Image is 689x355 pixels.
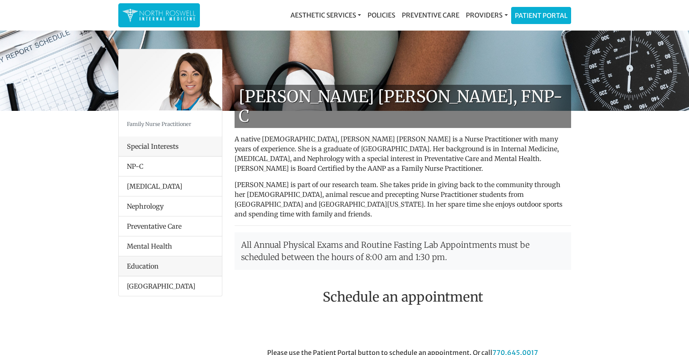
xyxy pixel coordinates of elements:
[512,7,571,24] a: Patient Portal
[119,49,222,110] img: Keela Weeks Leger, FNP-C
[119,137,222,157] div: Special Interests
[463,7,511,23] a: Providers
[235,289,571,305] h2: Schedule an appointment
[287,7,364,23] a: Aesthetic Services
[235,134,571,173] p: A native [DEMOGRAPHIC_DATA], [PERSON_NAME] [PERSON_NAME] is a Nurse Practitioner with many years ...
[119,236,222,256] li: Mental Health
[235,232,571,270] p: All Annual Physical Exams and Routine Fasting Lab Appointments must be scheduled between the hour...
[235,85,571,128] h1: [PERSON_NAME] [PERSON_NAME], FNP-C
[119,176,222,196] li: [MEDICAL_DATA]
[399,7,463,23] a: Preventive Care
[119,276,222,296] li: [GEOGRAPHIC_DATA]
[364,7,399,23] a: Policies
[119,196,222,216] li: Nephrology
[119,216,222,236] li: Preventative Care
[119,157,222,176] li: NP-C
[235,180,571,219] p: [PERSON_NAME] is part of our research team. She takes pride in giving back to the community throu...
[119,256,222,276] div: Education
[122,7,196,23] img: North Roswell Internal Medicine
[127,121,191,127] small: Family Nurse Practitioner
